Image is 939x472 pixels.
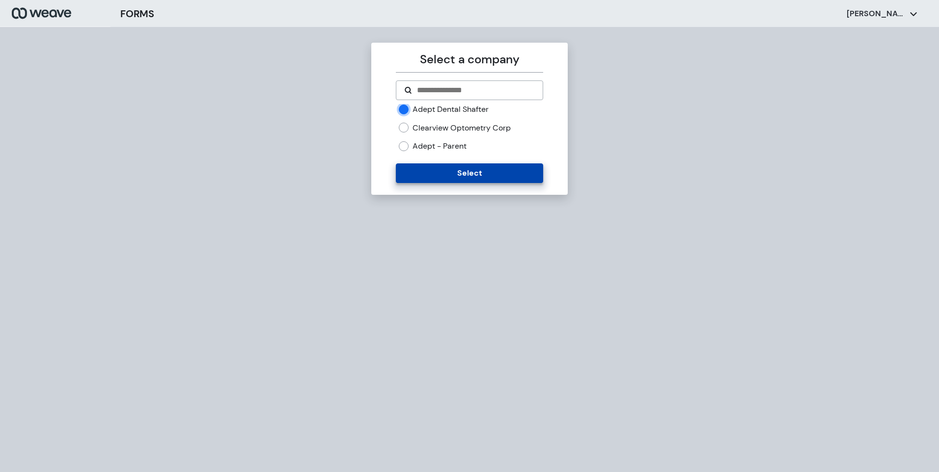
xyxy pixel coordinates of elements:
label: Adept Dental Shafter [413,104,489,115]
label: Adept - Parent [413,141,467,152]
p: [PERSON_NAME] [847,8,906,19]
label: Clearview Optometry Corp [413,123,511,133]
button: Select [396,163,543,183]
h3: FORMS [120,6,154,21]
input: Search [416,84,534,96]
p: Select a company [396,51,543,68]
